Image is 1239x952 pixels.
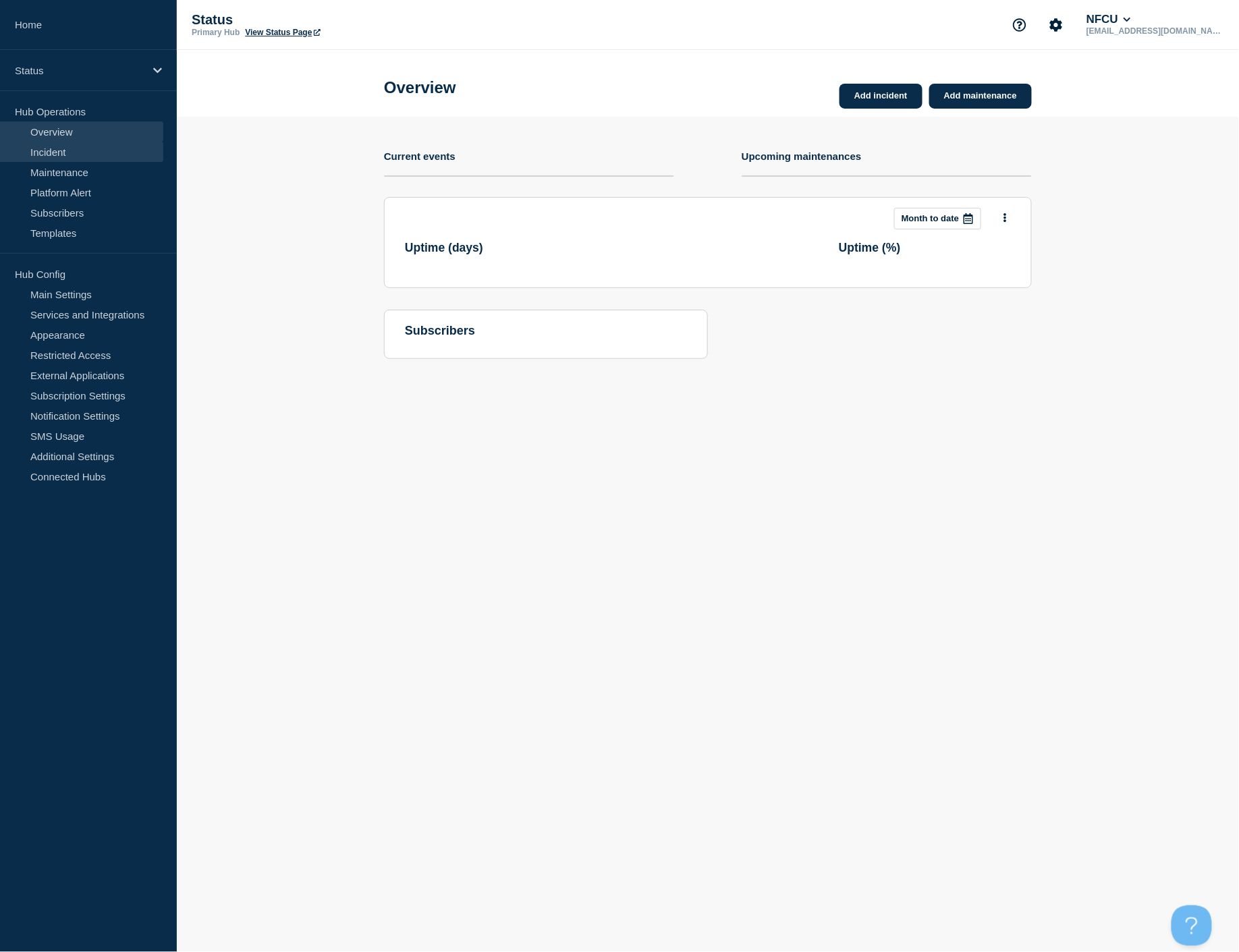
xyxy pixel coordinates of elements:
a: View Status Page [245,28,320,37]
h4: Current events [384,150,456,162]
a: Add incident [839,84,923,109]
h4: subscribers [405,324,687,338]
h4: Upcoming maintenances [742,150,862,162]
h3: Uptime ( days ) [405,241,577,255]
p: Month to date [902,213,959,223]
button: NFCU [1084,13,1134,26]
p: [EMAIL_ADDRESS][DOMAIN_NAME] [1084,26,1224,36]
a: Add maintenance [929,84,1032,109]
p: Status [192,12,462,28]
button: Month to date [894,208,981,229]
button: Support [1006,11,1034,39]
h3: Uptime ( % ) [839,241,1011,255]
h1: Overview [384,78,456,97]
iframe: Help Scout Beacon - Open [1172,905,1212,946]
button: Account settings [1042,11,1070,39]
p: Status [15,65,144,76]
p: Primary Hub [192,28,240,37]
